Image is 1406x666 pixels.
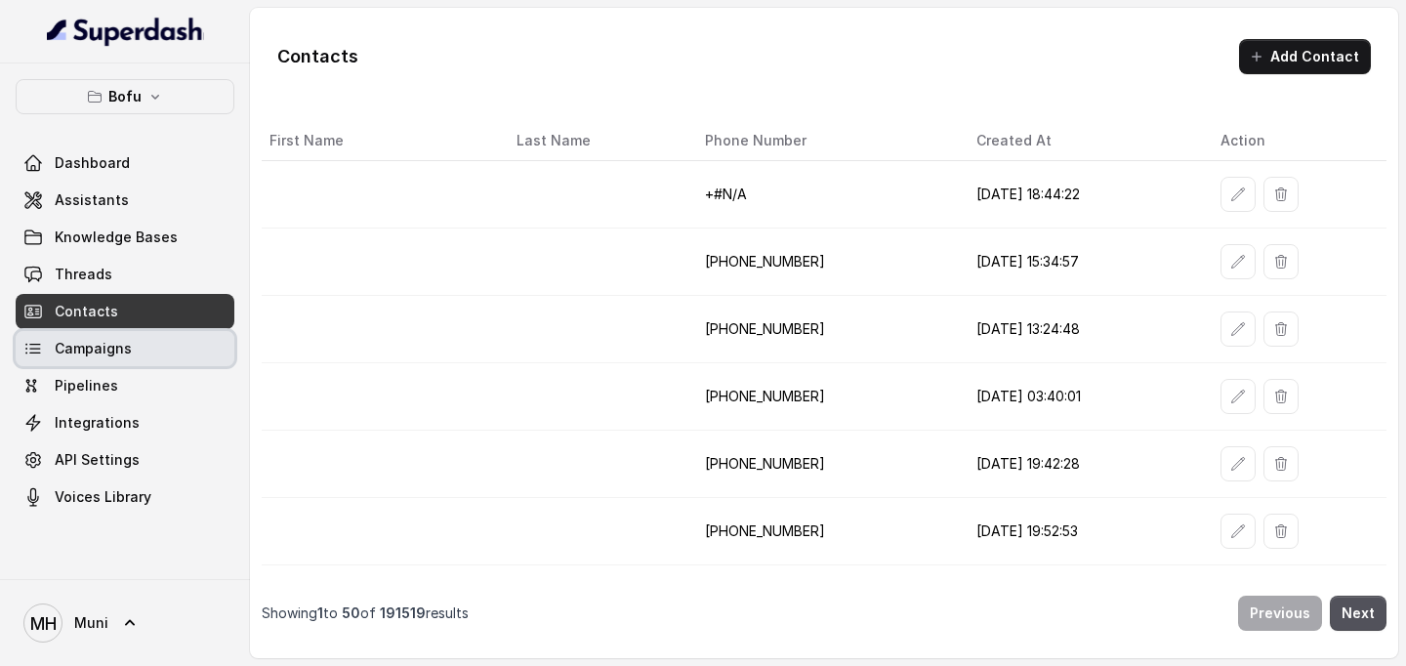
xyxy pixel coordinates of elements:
td: [DATE] 18:44:22 [961,161,1205,229]
a: Pipelines [16,368,234,403]
td: [DATE] 15:34:57 [961,229,1205,296]
nav: Pagination [262,584,1386,643]
a: Dashboard [16,146,234,181]
td: [DATE] 13:24:48 [961,296,1205,363]
span: Muni [74,613,108,633]
th: Created At [961,121,1205,161]
a: Campaigns [16,331,234,366]
button: Next [1330,596,1386,631]
span: Assistants [55,190,129,210]
p: Showing to of results [262,604,469,623]
span: 1 [317,604,323,621]
td: [PHONE_NUMBER] [689,565,960,633]
a: Threads [16,257,234,292]
span: Contacts [55,302,118,321]
button: Bofu [16,79,234,114]
span: 191519 [380,604,426,621]
td: [PHONE_NUMBER] [689,363,960,431]
span: Dashboard [55,153,130,173]
td: [PHONE_NUMBER] [689,296,960,363]
th: Last Name [501,121,689,161]
a: Integrations [16,405,234,440]
td: +#N/A [689,161,960,229]
button: Add Contact [1239,39,1371,74]
th: Phone Number [689,121,960,161]
span: Campaigns [55,339,132,358]
a: Voices Library [16,479,234,515]
p: Bofu [108,85,142,108]
a: Knowledge Bases [16,220,234,255]
text: MH [30,613,57,634]
img: light.svg [47,16,204,47]
span: Voices Library [55,487,151,507]
td: [DATE] 20:01:44 [961,565,1205,633]
a: API Settings [16,442,234,478]
h1: Contacts [277,41,358,72]
span: Knowledge Bases [55,228,178,247]
td: [PHONE_NUMBER] [689,498,960,565]
span: API Settings [55,450,140,470]
th: First Name [262,121,501,161]
span: 50 [342,604,360,621]
th: Action [1205,121,1386,161]
button: Previous [1238,596,1322,631]
span: Pipelines [55,376,118,395]
td: [DATE] 03:40:01 [961,363,1205,431]
a: Muni [16,596,234,650]
span: Threads [55,265,112,284]
td: [DATE] 19:42:28 [961,431,1205,498]
a: Assistants [16,183,234,218]
span: Integrations [55,413,140,433]
td: [DATE] 19:52:53 [961,498,1205,565]
td: [PHONE_NUMBER] [689,229,960,296]
a: Contacts [16,294,234,329]
td: [PHONE_NUMBER] [689,431,960,498]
